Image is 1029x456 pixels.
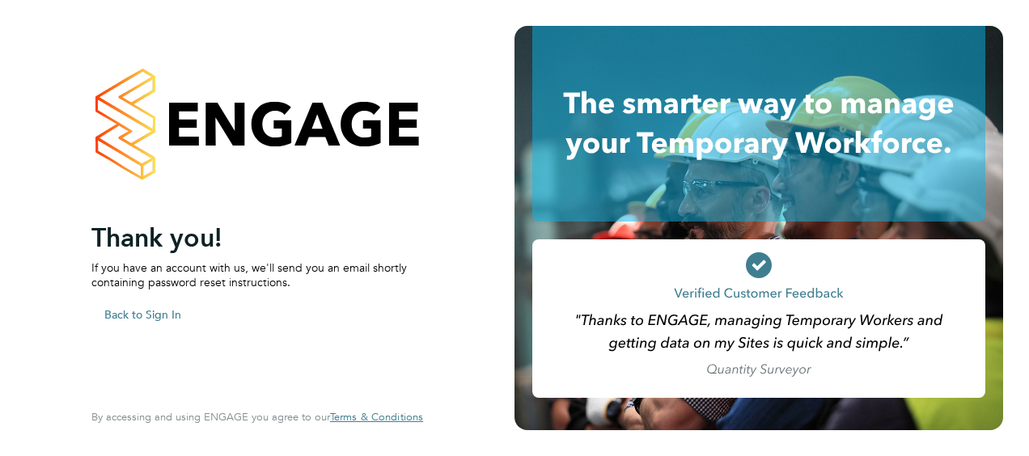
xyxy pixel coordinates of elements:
[91,410,423,424] span: By accessing and using ENGAGE you agree to our
[91,302,194,327] button: Back to Sign In
[330,411,423,424] a: Terms & Conditions
[91,222,407,254] h2: Thank you!
[91,260,407,289] p: If you have an account with us, we'll send you an email shortly containing password reset instruc...
[330,410,423,424] span: Terms & Conditions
